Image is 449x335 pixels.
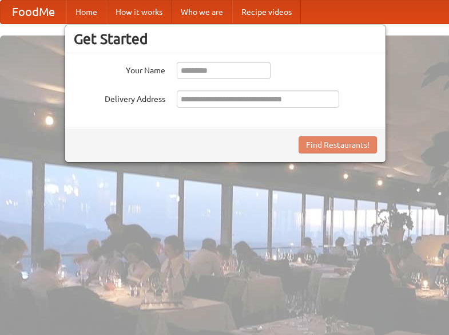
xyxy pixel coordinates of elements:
[299,136,377,153] button: Find Restaurants!
[74,90,165,105] label: Delivery Address
[106,1,172,23] a: How it works
[66,1,106,23] a: Home
[74,62,165,76] label: Your Name
[172,1,232,23] a: Who we are
[74,30,377,48] h3: Get Started
[232,1,301,23] a: Recipe videos
[1,1,66,23] a: FoodMe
